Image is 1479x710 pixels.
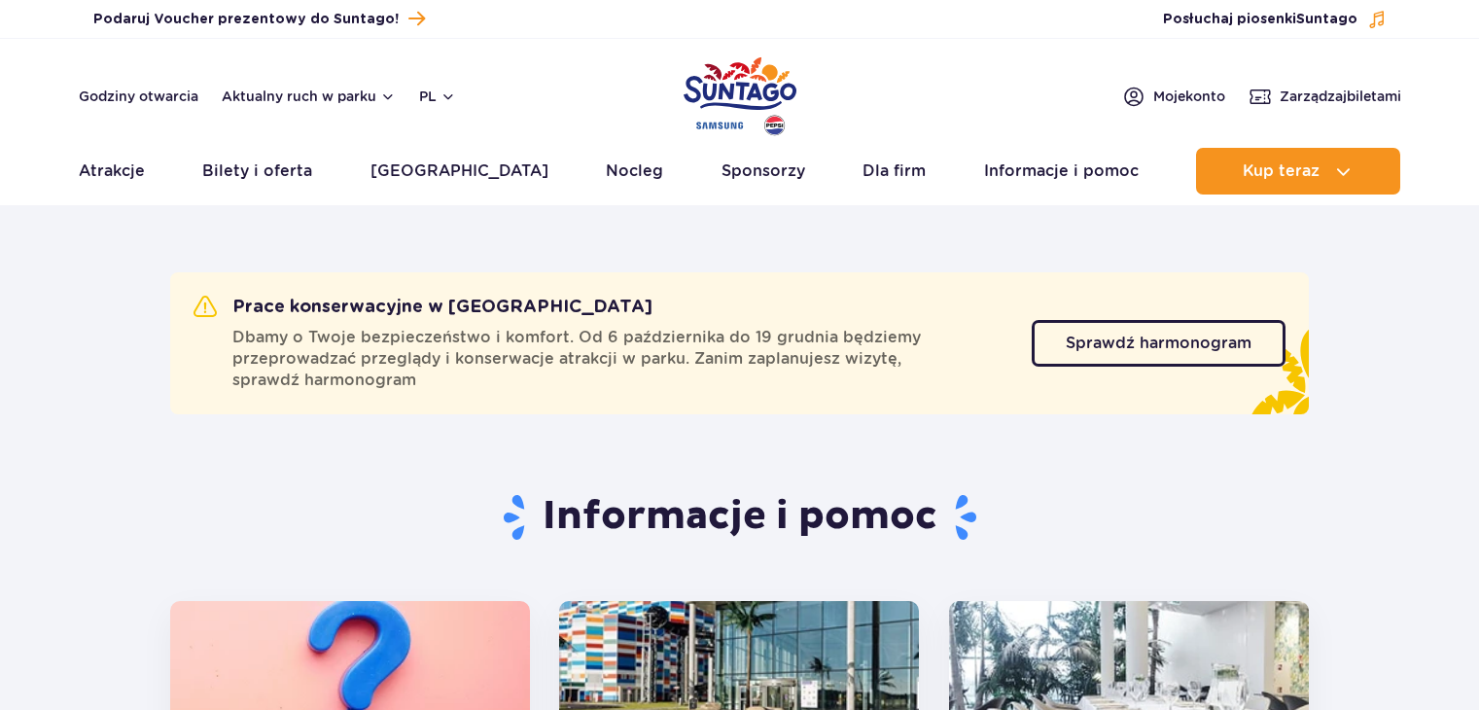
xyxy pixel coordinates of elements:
[222,89,396,104] button: Aktualny ruch w parku
[722,148,805,195] a: Sponsorzy
[1163,10,1357,29] span: Posłuchaj piosenki
[1280,87,1401,106] span: Zarządzaj biletami
[1196,148,1400,195] button: Kup teraz
[170,492,1309,543] h1: Informacje i pomoc
[79,148,145,195] a: Atrakcje
[1249,85,1401,108] a: Zarządzajbiletami
[863,148,926,195] a: Dla firm
[370,148,548,195] a: [GEOGRAPHIC_DATA]
[232,327,1008,391] span: Dbamy o Twoje bezpieczeństwo i komfort. Od 6 października do 19 grudnia będziemy przeprowadzać pr...
[1066,336,1251,351] span: Sprawdź harmonogram
[194,296,652,319] h2: Prace konserwacyjne w [GEOGRAPHIC_DATA]
[1122,85,1225,108] a: Mojekonto
[1163,10,1387,29] button: Posłuchaj piosenkiSuntago
[1153,87,1225,106] span: Moje konto
[1243,162,1320,180] span: Kup teraz
[1032,320,1285,367] a: Sprawdź harmonogram
[202,148,312,195] a: Bilety i oferta
[684,49,796,138] a: Park of Poland
[93,10,399,29] span: Podaruj Voucher prezentowy do Suntago!
[419,87,456,106] button: pl
[606,148,663,195] a: Nocleg
[1296,13,1357,26] span: Suntago
[984,148,1139,195] a: Informacje i pomoc
[93,6,425,32] a: Podaruj Voucher prezentowy do Suntago!
[79,87,198,106] a: Godziny otwarcia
